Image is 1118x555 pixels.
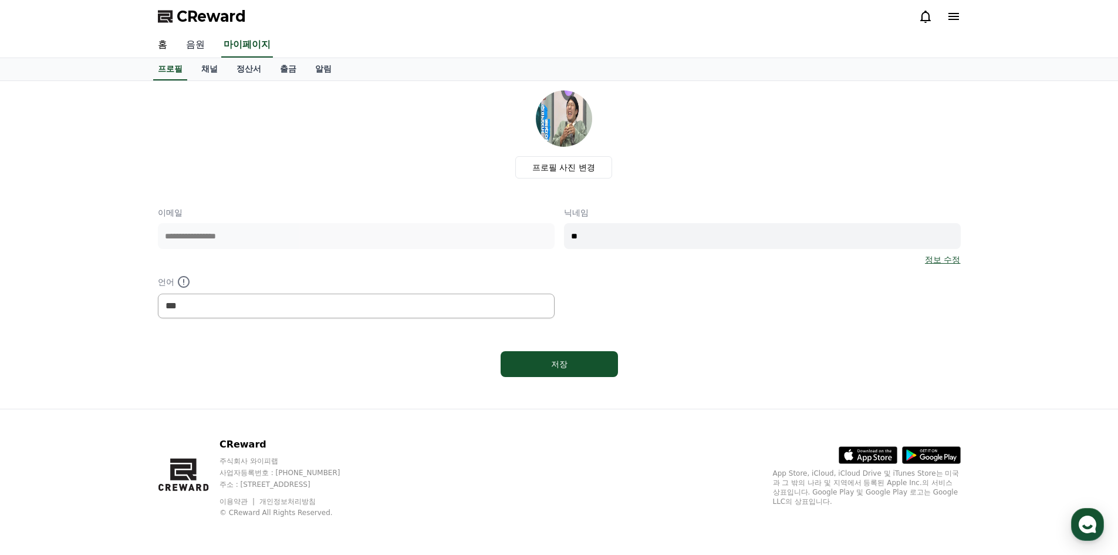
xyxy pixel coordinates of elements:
[177,7,246,26] span: CReward
[158,207,555,218] p: 이메일
[925,254,960,265] a: 정보 수정
[259,497,316,506] a: 개인정보처리방침
[536,90,592,147] img: profile_image
[77,372,151,402] a: 대화
[219,456,363,466] p: 주식회사 와이피랩
[181,390,195,399] span: 설정
[227,58,271,80] a: 정산서
[524,358,595,370] div: 저장
[158,7,246,26] a: CReward
[107,391,121,400] span: 대화
[4,372,77,402] a: 홈
[219,497,256,506] a: 이용약관
[219,480,363,489] p: 주소 : [STREET_ADDRESS]
[192,58,227,80] a: 채널
[219,508,363,517] p: © CReward All Rights Reserved.
[37,390,44,399] span: 홈
[158,275,555,289] p: 언어
[219,468,363,477] p: 사업자등록번호 : [PHONE_NUMBER]
[177,33,214,58] a: 음원
[219,438,363,452] p: CReward
[501,351,618,377] button: 저장
[221,33,273,58] a: 마이페이지
[773,469,961,506] p: App Store, iCloud, iCloud Drive 및 iTunes Store는 미국과 그 밖의 나라 및 지역에서 등록된 Apple Inc.의 서비스 상표입니다. Goo...
[564,207,961,218] p: 닉네임
[306,58,341,80] a: 알림
[151,372,225,402] a: 설정
[153,58,187,80] a: 프로필
[271,58,306,80] a: 출금
[515,156,612,179] label: 프로필 사진 변경
[148,33,177,58] a: 홈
